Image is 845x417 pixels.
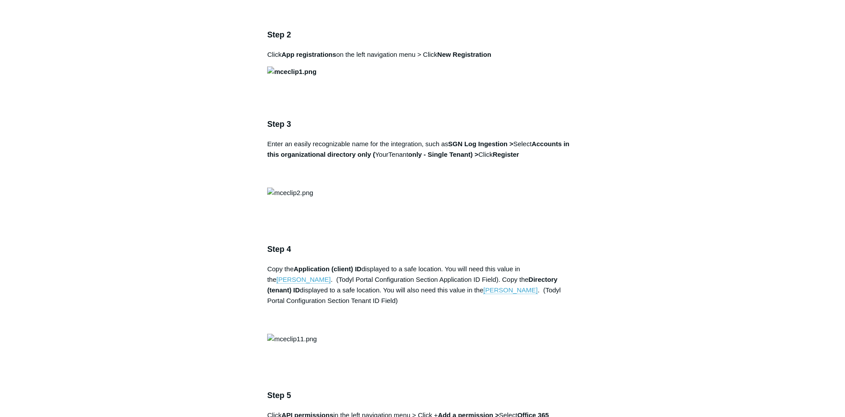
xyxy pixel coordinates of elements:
h3: Step 3 [267,118,578,131]
img: mceclip2.png [267,188,313,198]
a: [PERSON_NAME] [483,286,537,294]
strong: Directory (tenant) ID [267,276,558,294]
strong: Register [492,151,519,158]
strong: Accounts in this organizational directory only ( [267,140,569,158]
strong: New Registration [437,51,492,58]
img: mceclip1.png [267,66,316,77]
strong: Application (client) ID [294,265,361,273]
p: Click on the left navigation menu > Click [267,49,578,60]
strong: SGN Log Ingestion > [448,140,513,148]
img: mceclip11.png [267,334,317,344]
p: Enter an easily recognizable name for the integration, such as Select YourTenant Click [267,139,578,181]
strong: App registrations [282,51,336,58]
h3: Step 5 [267,389,578,402]
h3: Step 4 [267,243,578,256]
p: Copy the displayed to a safe location. You will need this value in the . (Todyl Portal Configurat... [267,264,578,327]
strong: only - Single Tenant) > [408,151,478,158]
a: [PERSON_NAME] [276,276,331,284]
h3: Step 2 [267,29,578,41]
